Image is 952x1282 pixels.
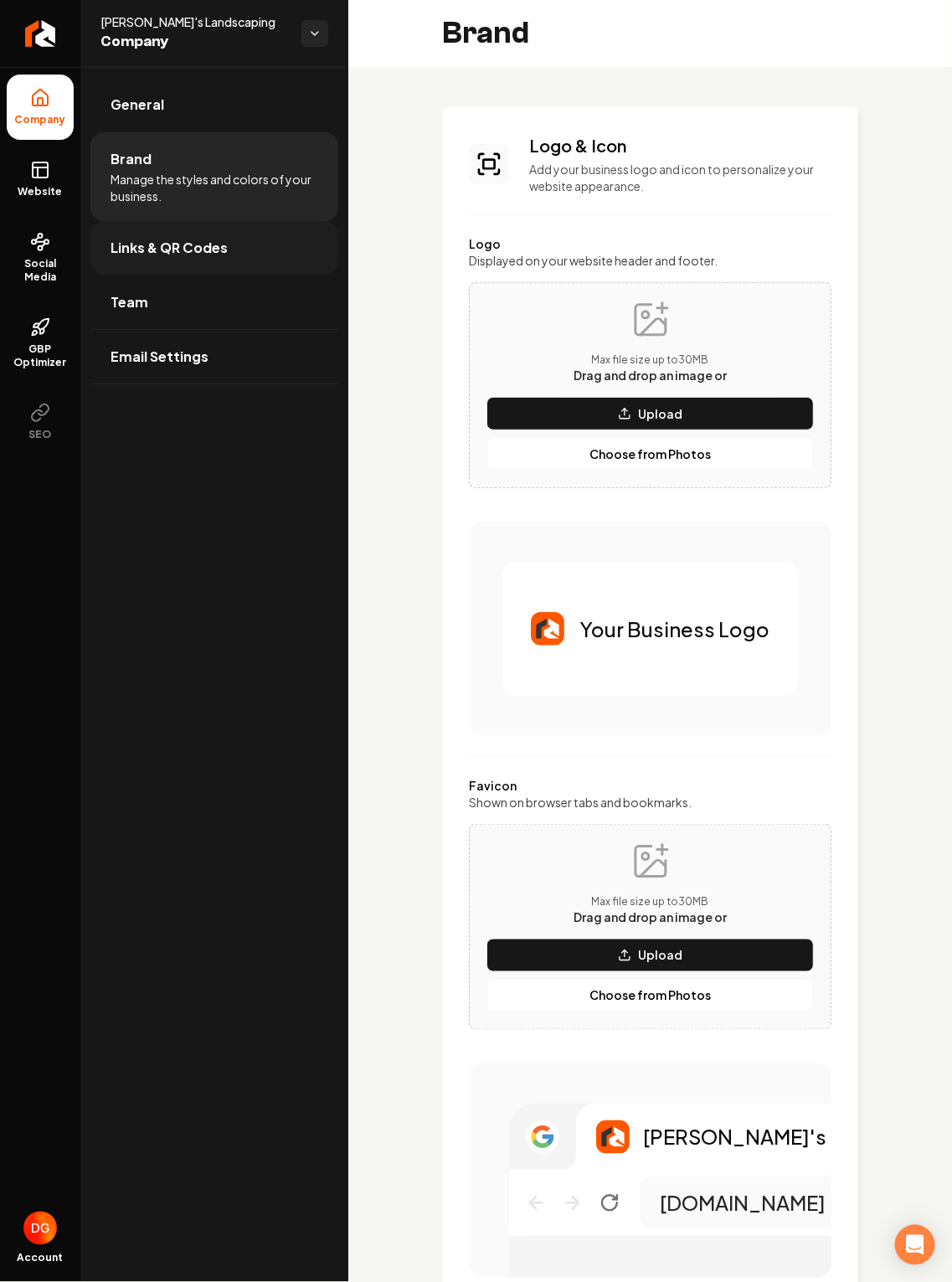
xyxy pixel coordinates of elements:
button: Choose from Photos [486,979,814,1012]
img: Daniel Goldstein [23,1212,57,1245]
a: Email Settings [90,330,338,384]
a: Social Media [7,219,74,297]
span: Drag and drop an image or [574,909,727,924]
span: Team [111,292,148,312]
h2: Brand [442,17,529,50]
button: Open user button [23,1212,57,1245]
p: Upload [638,947,682,964]
label: Shown on browser tabs and bookmarks. [469,794,831,811]
span: [PERSON_NAME]'s Landscaping [100,13,288,30]
a: Links & QR Codes [90,221,338,275]
span: Email Settings [111,347,208,367]
a: Website [7,147,74,212]
span: Social Media [7,257,74,284]
span: Account [18,1252,64,1265]
span: Company [100,30,288,54]
label: Favicon [469,777,831,794]
button: Upload [486,397,814,430]
span: Company [8,113,73,126]
span: Website [12,185,69,198]
button: Choose from Photos [486,437,814,471]
span: Manage the styles and colors of your business. [111,171,318,204]
p: [DOMAIN_NAME] [660,1190,826,1217]
a: GBP Optimizer [7,304,74,383]
label: Displayed on your website header and footer. [469,252,831,269]
span: General [111,95,164,115]
img: Logo [596,1120,630,1154]
p: Choose from Photos [589,987,711,1004]
label: Logo [469,235,831,252]
button: Upload [486,939,814,972]
a: Team [90,275,338,329]
span: SEO [23,428,59,441]
p: Your Business Logo [581,615,770,642]
img: Logo [531,612,564,646]
div: Open Intercom Messenger [895,1225,935,1265]
img: Rebolt Logo [25,20,56,47]
p: Add your business logo and icon to personalize your website appearance. [529,161,831,194]
p: Max file size up to 30 MB [574,895,727,909]
h3: Logo & Icon [529,134,831,157]
p: Upload [638,405,682,422]
span: GBP Optimizer [7,342,74,369]
p: Choose from Photos [589,445,711,462]
span: Brand [111,149,152,169]
span: Links & QR Codes [111,238,228,258]
span: Drag and drop an image or [574,368,727,383]
p: Max file size up to 30 MB [574,353,727,367]
button: SEO [7,389,74,455]
a: General [90,78,338,131]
